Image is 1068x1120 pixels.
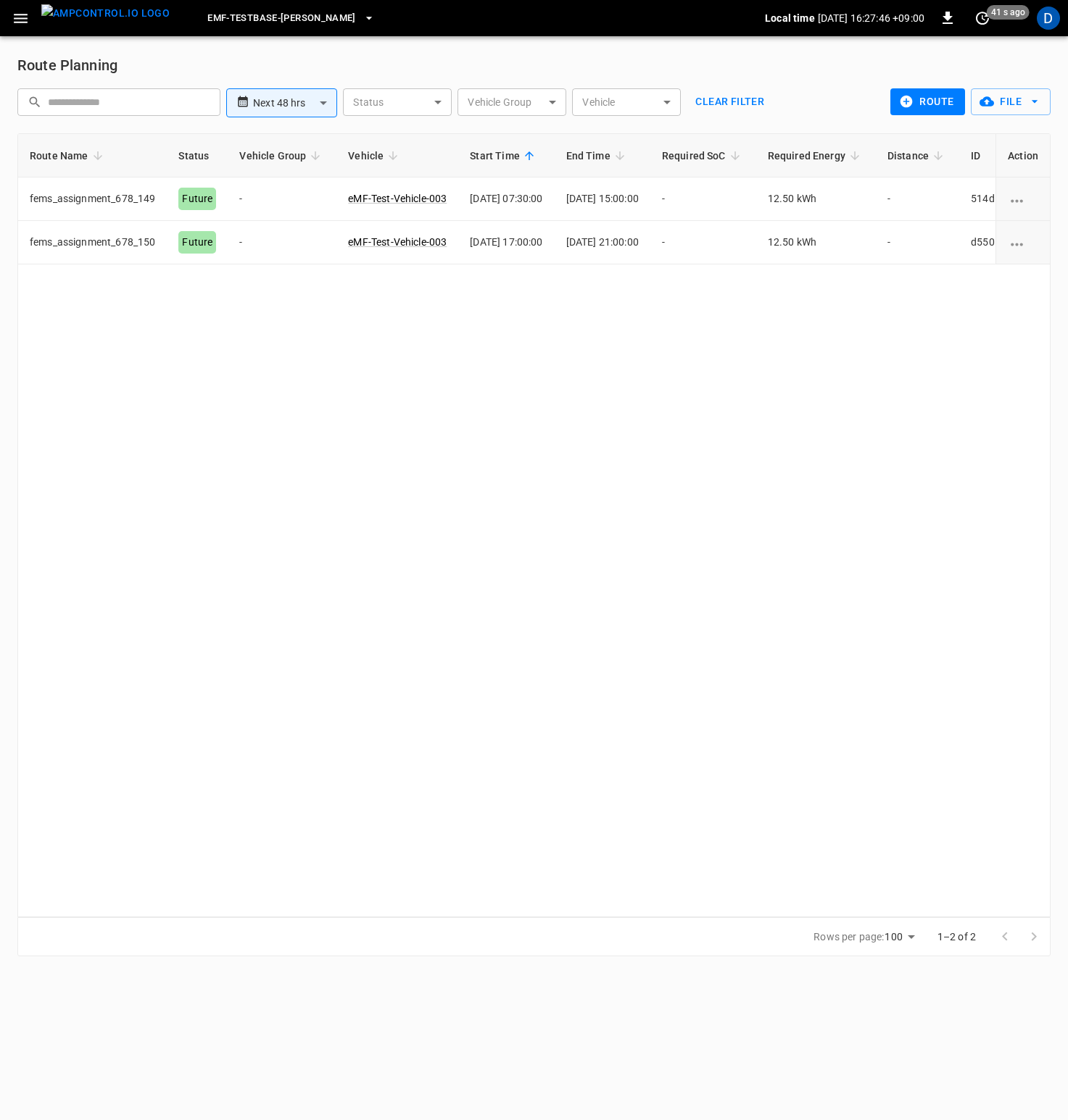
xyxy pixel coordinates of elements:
td: [DATE] 15:00:00 [555,177,650,221]
div: 100 [885,927,919,948]
span: eMF-Testbase-[PERSON_NAME] [207,10,356,27]
div: profile-icon [1037,7,1060,30]
td: - [650,221,756,264]
th: ID [959,134,1028,177]
th: Action [995,134,1050,177]
span: Route Name [30,147,107,164]
button: set refresh interval [971,7,994,30]
div: Future [178,231,216,253]
div: route options [1008,235,1038,250]
td: [DATE] 21:00:00 [555,221,650,264]
td: - [228,177,336,221]
td: - [876,177,959,221]
span: Required SoC [662,147,745,164]
a: eMF-Test-Vehicle-003 [348,193,447,204]
td: fems_assignment_678_150 [18,221,167,264]
button: eMF-Testbase-[PERSON_NAME] [202,4,381,33]
span: Required Energy [768,147,864,164]
td: - [876,221,959,264]
td: [DATE] 17:00:00 [458,221,554,264]
img: ampcontrol.io logo [41,4,170,22]
div: route options [1008,192,1038,206]
p: Local time [765,11,815,25]
div: Future [178,188,216,209]
span: End Time [566,147,629,164]
p: [DATE] 16:27:46 +09:00 [818,11,924,25]
span: 41 s ago [987,5,1030,20]
span: Vehicle Group [239,147,325,164]
span: Vehicle [348,147,402,164]
td: - [650,177,756,221]
div: Next 48 hrs [253,89,337,117]
h6: Route Planning [17,54,117,77]
span: Distance [887,147,948,164]
span: Start Time [470,147,539,164]
td: fems_assignment_678_149 [18,177,167,221]
div: d550... [971,235,1003,249]
a: eMF-Test-Vehicle-003 [348,236,447,248]
td: 12.50 kWh [756,177,876,221]
p: Rows per page: [814,929,884,944]
button: File [971,88,1051,115]
td: 12.50 kWh [756,221,876,264]
button: route [890,88,965,115]
td: [DATE] 07:30:00 [458,177,554,221]
button: Clear Filter [690,88,770,115]
div: 514d... [971,191,1003,206]
p: 1–2 of 2 [937,929,976,944]
th: Status [167,134,228,177]
td: - [228,221,336,264]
